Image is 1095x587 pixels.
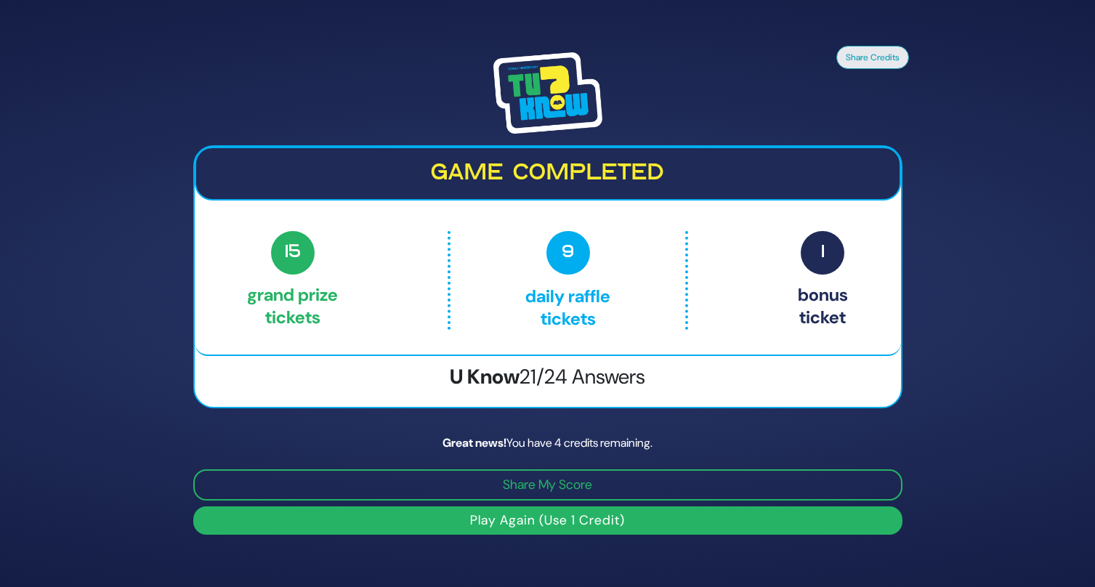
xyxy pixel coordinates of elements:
[493,52,602,134] img: Tournament Logo
[546,231,590,275] span: 9
[798,231,848,330] p: Bonus ticket
[836,46,909,69] button: Share Credits
[481,231,654,330] p: Daily Raffle tickets
[801,231,844,275] span: 1
[208,160,888,187] h2: Game completed
[193,434,902,452] div: You have 4 credits remaining.
[195,365,901,389] h3: U Know
[520,363,645,390] span: 21/24 Answers
[271,231,315,275] span: 15
[193,506,902,535] button: Play Again (Use 1 Credit)
[193,469,902,501] button: Share My Score
[247,231,338,330] p: Grand Prize tickets
[443,435,506,450] strong: Great news!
